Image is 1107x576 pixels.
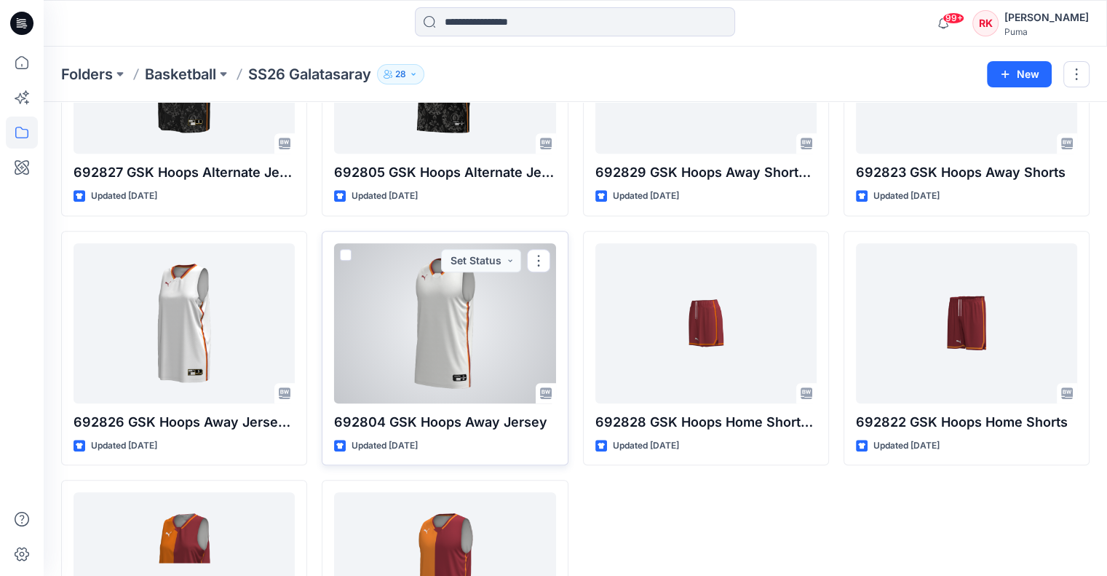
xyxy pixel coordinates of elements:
[352,438,418,454] p: Updated [DATE]
[1004,26,1089,37] div: Puma
[856,412,1077,433] p: 692822 GSK Hoops Home Shorts
[595,162,817,183] p: 692829 GSK Hoops Away Shorts W
[972,10,999,36] div: RK
[334,412,555,433] p: 692804 GSK Hoops Away Jersey
[395,66,406,82] p: 28
[145,64,216,84] a: Basketball
[91,438,157,454] p: Updated [DATE]
[595,412,817,433] p: 692828 GSK Hoops Home Shorts W
[352,189,418,204] p: Updated [DATE]
[74,243,295,403] a: 692826 GSK Hoops Away Jersey W
[377,64,424,84] button: 28
[613,189,679,204] p: Updated [DATE]
[873,438,940,454] p: Updated [DATE]
[74,412,295,433] p: 692826 GSK Hoops Away Jersey W
[74,162,295,183] p: 692827 GSK Hoops Alternate Jersey W
[334,162,555,183] p: 692805 GSK Hoops Alternate Jersey
[613,438,679,454] p: Updated [DATE]
[61,64,113,84] a: Folders
[1004,9,1089,26] div: [PERSON_NAME]
[595,243,817,403] a: 692828 GSK Hoops Home Shorts W
[248,64,371,84] p: SS26 Galatasaray
[987,61,1052,87] button: New
[856,243,1077,403] a: 692822 GSK Hoops Home Shorts
[91,189,157,204] p: Updated [DATE]
[943,12,964,24] span: 99+
[334,243,555,403] a: 692804 GSK Hoops Away Jersey
[873,189,940,204] p: Updated [DATE]
[856,162,1077,183] p: 692823 GSK Hoops Away Shorts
